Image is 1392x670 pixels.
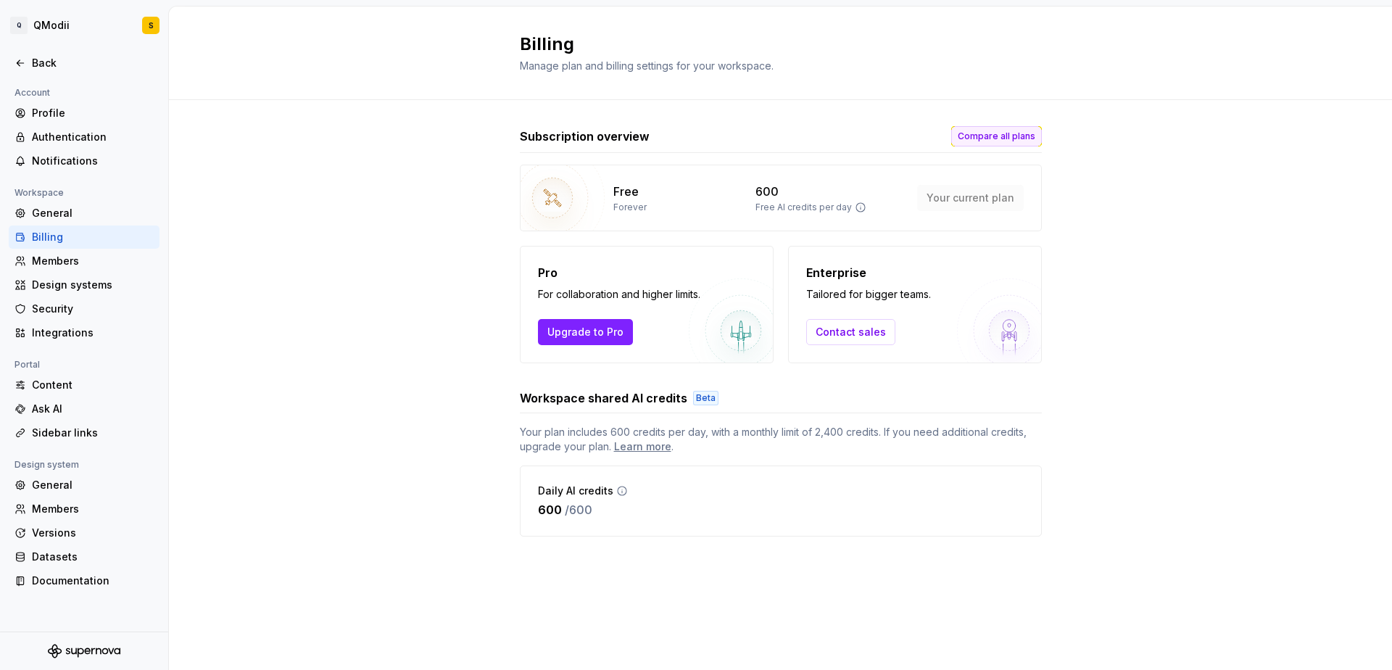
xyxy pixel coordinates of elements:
a: Profile [9,102,159,125]
p: Pro [538,264,700,281]
a: Security [9,297,159,320]
svg: Supernova Logo [48,644,120,658]
a: Versions [9,521,159,545]
div: QModii [33,18,70,33]
span: Contact sales [816,325,886,339]
div: Datasets [32,550,154,564]
p: Daily AI credits [538,484,613,498]
p: Tailored for bigger teams. [806,287,931,302]
a: Billing [9,226,159,249]
a: Design systems [9,273,159,297]
span: Compare all plans [958,131,1035,142]
button: QQModiiS [3,9,165,41]
button: Compare all plans [951,126,1042,146]
a: General [9,473,159,497]
div: Sidebar links [32,426,154,440]
div: Portal [9,356,46,373]
div: Versions [32,526,154,540]
div: Account [9,84,56,102]
button: Upgrade to Pro [538,319,633,345]
div: Design system [9,456,85,473]
h2: Billing [520,33,1024,56]
a: Members [9,497,159,521]
div: Documentation [32,574,154,588]
p: Enterprise [806,264,931,281]
h3: Subscription overview [520,128,650,145]
p: For collaboration and higher limits. [538,287,700,302]
a: Contact sales [806,319,895,345]
span: Your plan includes 600 credits per day, with a monthly limit of 2,400 credits. If you need additi... [520,425,1042,454]
div: Q [10,17,28,34]
a: Learn more [614,439,671,454]
a: Ask AI [9,397,159,421]
div: Security [32,302,154,316]
div: Billing [32,230,154,244]
span: Upgrade to Pro [547,325,623,339]
div: Members [32,502,154,516]
div: S [149,20,154,31]
div: Members [32,254,154,268]
a: Content [9,373,159,397]
a: General [9,202,159,225]
div: Authentication [32,130,154,144]
div: Integrations [32,326,154,340]
a: Integrations [9,321,159,344]
p: / 600 [565,501,592,518]
p: Free [613,183,639,200]
p: 600 [538,501,562,518]
div: Profile [32,106,154,120]
a: Back [9,51,159,75]
span: Manage plan and billing settings for your workspace. [520,59,774,72]
div: Ask AI [32,402,154,416]
div: Workspace [9,184,70,202]
div: Back [32,56,154,70]
div: Content [32,378,154,392]
div: Design systems [32,278,154,292]
a: Authentication [9,125,159,149]
a: Datasets [9,545,159,568]
p: Free AI credits per day [755,202,852,213]
p: 600 [755,183,779,200]
div: Beta [693,391,718,405]
div: General [32,478,154,492]
p: Forever [613,202,647,213]
a: Notifications [9,149,159,173]
a: Documentation [9,569,159,592]
h3: Workspace shared AI credits [520,389,687,407]
div: Notifications [32,154,154,168]
a: Members [9,249,159,273]
a: Sidebar links [9,421,159,444]
div: General [32,206,154,220]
